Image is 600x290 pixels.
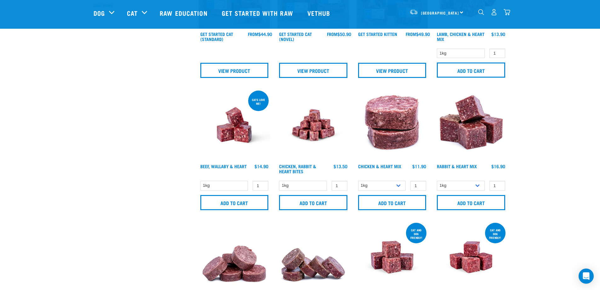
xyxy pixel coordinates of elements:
input: 1 [253,181,268,191]
img: home-icon@2x.png [504,9,510,15]
input: Add to cart [200,195,269,210]
img: Chicken Rabbit Heart 1609 [277,89,349,161]
a: Cat [127,8,138,18]
div: $14.90 [254,164,268,169]
input: 1 [489,49,505,58]
input: 1 [410,181,426,191]
div: $11.90 [412,164,426,169]
div: $13.50 [334,164,347,169]
div: Cats love me! [248,95,269,108]
div: $50.90 [327,32,351,37]
input: Add to cart [279,195,347,210]
span: FROM [406,33,416,35]
div: $44.90 [248,32,272,37]
a: Raw Education [153,0,215,26]
a: Get Started Cat (Standard) [200,33,233,40]
a: Rabbit & Heart Mix [437,165,477,167]
input: 1 [489,181,505,191]
a: Dog [94,8,105,18]
div: $49.90 [406,32,430,37]
img: 1087 Rabbit Heart Cubes 01 [435,89,507,161]
div: Cat and dog friendly! [485,225,506,242]
input: Add to cart [437,62,505,78]
a: Chicken & Heart Mix [358,165,401,167]
div: $13.90 [491,32,505,37]
img: Raw Essentials 2024 July2572 Beef Wallaby Heart [199,89,270,161]
input: Add to cart [358,195,426,210]
div: cat and dog friendly! [406,225,426,242]
img: Chicken and Heart Medallions [357,89,428,161]
a: Get Started Cat (Novel) [279,33,312,40]
span: FROM [248,33,258,35]
img: user.png [491,9,497,15]
span: [GEOGRAPHIC_DATA] [421,12,459,14]
a: View Product [279,63,347,78]
a: Lamb, Chicken & Heart Mix [437,33,484,40]
a: View Product [358,63,426,78]
div: $16.90 [491,164,505,169]
a: Beef, Wallaby & Heart [200,165,247,167]
span: FROM [327,33,337,35]
input: 1 [332,181,347,191]
img: home-icon-1@2x.png [478,9,484,15]
div: Open Intercom Messenger [579,269,594,284]
a: Get started with Raw [215,0,301,26]
a: View Product [200,63,269,78]
a: Vethub [301,0,338,26]
a: Get Started Kitten [358,33,397,35]
img: van-moving.png [409,9,418,15]
input: Add to cart [437,195,505,210]
a: Chicken, Rabbit & Heart Bites [279,165,316,172]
